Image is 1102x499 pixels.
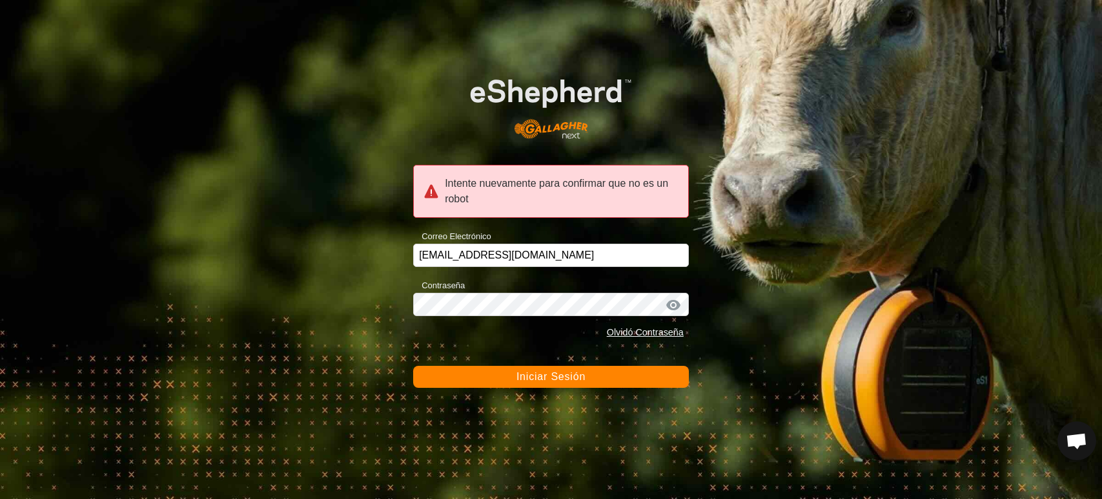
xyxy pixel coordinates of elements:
[413,279,465,292] label: Contraseña
[607,327,684,337] a: Olvidó Contraseña
[1057,421,1096,460] div: Chat abierto
[413,165,689,218] div: Intente nuevamente para confirmar que no es un robot
[413,244,689,267] input: Correo Electrónico
[413,230,491,243] label: Correo Electrónico
[441,56,661,150] img: Logo de eShepherd
[413,366,689,388] button: Iniciar Sesión
[516,371,586,382] span: Iniciar Sesión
